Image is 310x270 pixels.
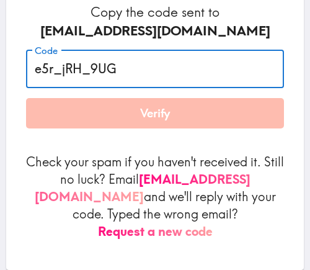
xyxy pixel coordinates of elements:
[26,22,284,40] div: [EMAIL_ADDRESS][DOMAIN_NAME]
[26,153,284,240] p: Check your spam if you haven't received it. Still no luck? Email and we'll reply with your code. ...
[98,223,213,240] button: Request a new code
[26,98,284,129] button: Verify
[26,50,284,88] input: xxx_xxx_xxx
[35,171,250,204] a: [EMAIL_ADDRESS][DOMAIN_NAME]
[26,3,284,40] h6: Copy the code sent to
[35,44,58,58] label: Code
